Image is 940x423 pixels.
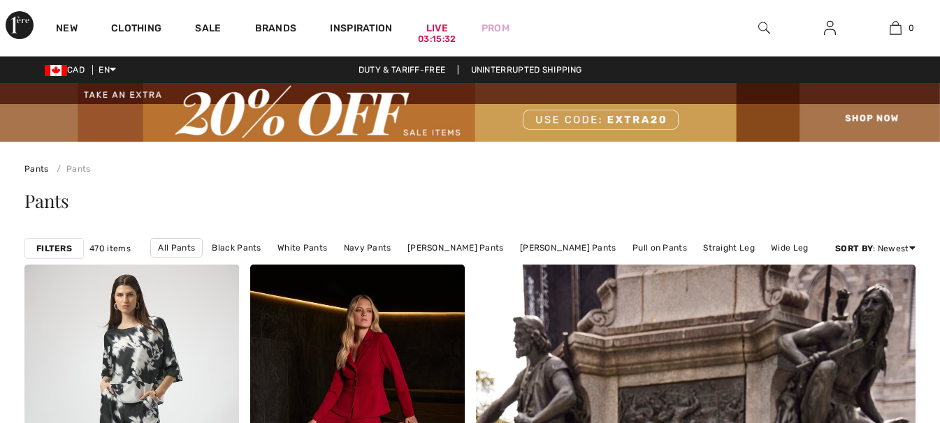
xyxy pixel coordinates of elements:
[418,33,456,46] div: 03:15:32
[626,239,694,257] a: Pull on Pants
[696,239,762,257] a: Straight Leg
[51,164,91,174] a: Pants
[482,21,509,36] a: Prom
[205,239,268,257] a: Black Pants
[909,22,914,34] span: 0
[337,239,398,257] a: Navy Pants
[45,65,90,75] span: CAD
[824,20,836,36] img: My Info
[400,239,511,257] a: [PERSON_NAME] Pants
[99,65,116,75] span: EN
[813,20,847,37] a: Sign In
[835,244,873,253] strong: Sort By
[111,22,161,37] a: Clothing
[89,242,131,255] span: 470 items
[24,164,49,174] a: Pants
[45,65,67,76] img: Canadian Dollar
[270,239,334,257] a: White Pants
[6,11,34,39] img: 1ère Avenue
[426,21,448,36] a: Live03:15:32
[330,22,392,37] span: Inspiration
[513,239,623,257] a: [PERSON_NAME] Pants
[890,20,902,36] img: My Bag
[195,22,221,37] a: Sale
[24,188,69,213] span: Pants
[150,238,203,258] a: All Pants
[56,22,78,37] a: New
[864,20,928,36] a: 0
[835,242,916,255] div: : Newest
[764,239,815,257] a: Wide Leg
[758,20,770,36] img: search the website
[255,22,297,37] a: Brands
[36,242,72,255] strong: Filters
